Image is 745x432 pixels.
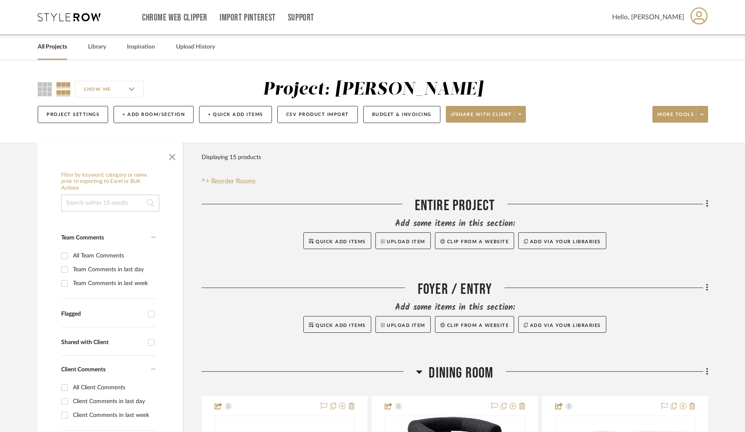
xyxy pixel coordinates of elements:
button: Close [164,147,181,164]
button: Project Settings [38,106,108,123]
button: Add via your libraries [518,232,606,249]
button: Quick Add Items [303,316,371,333]
span: Quick Add Items [316,239,366,244]
a: All Projects [38,41,67,53]
button: Upload Item [375,316,431,333]
button: Quick Add Items [303,232,371,249]
div: Team Comments in last day [73,263,153,276]
div: Shared with Client [61,339,144,346]
button: More tools [652,106,708,123]
span: Share with client [451,111,512,124]
a: Import Pinterest [220,14,276,21]
button: CSV Product Import [277,106,358,123]
div: Add some items in this section: [202,218,708,230]
a: Support [288,14,314,21]
button: + Quick Add Items [199,106,272,123]
a: Upload History [176,41,215,53]
input: Search within 15 results [61,195,159,211]
button: Reorder Rooms [202,176,256,186]
h6: Filter by keyword, category or name prior to exporting to Excel or Bulk Actions [61,172,159,192]
button: Budget & Invoicing [363,106,440,123]
div: Add some items in this section: [202,302,708,314]
button: + Add Room/Section [114,106,194,123]
div: Project: [PERSON_NAME] [263,81,483,98]
button: Upload Item [375,232,431,249]
a: Chrome Web Clipper [142,14,207,21]
span: Quick Add Items [316,323,366,328]
button: Clip from a website [435,316,514,333]
span: Hello, [PERSON_NAME] [612,12,684,22]
button: Share with client [446,106,526,123]
div: Client Comments in last day [73,395,153,408]
span: Team Comments [61,235,104,241]
div: Team Comments in last week [73,277,153,290]
div: Client Comments in last week [73,409,153,422]
div: All Client Comments [73,381,153,394]
span: More tools [657,111,694,124]
div: Displaying 15 products [202,149,261,166]
span: Dining Room [429,364,493,382]
button: Add via your libraries [518,316,606,333]
button: Clip from a website [435,232,514,249]
span: Client Comments [61,367,106,373]
a: Inspiration [127,41,155,53]
div: All Team Comments [73,249,153,262]
div: Flagged [61,311,144,318]
a: Library [88,41,106,53]
span: Reorder Rooms [211,176,256,186]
